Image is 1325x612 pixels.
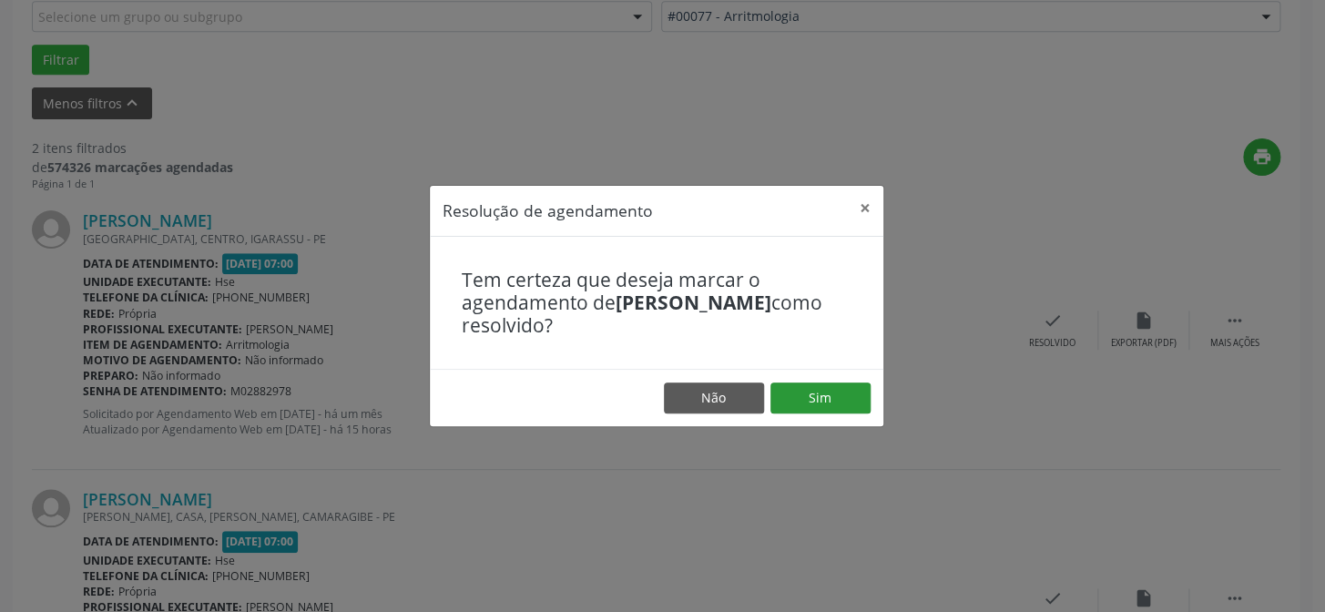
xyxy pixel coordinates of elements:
[462,269,851,338] h4: Tem certeza que deseja marcar o agendamento de como resolvido?
[847,186,883,230] button: Close
[770,382,871,413] button: Sim
[664,382,764,413] button: Não
[443,199,653,222] h5: Resolução de agendamento
[616,290,771,315] b: [PERSON_NAME]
